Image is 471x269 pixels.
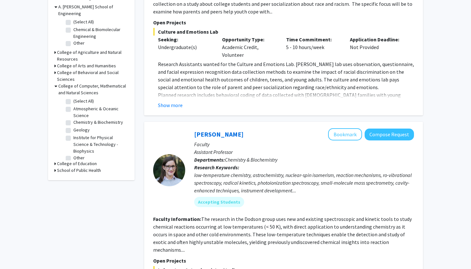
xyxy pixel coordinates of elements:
label: Chemical & Biomolecular Engineering [73,26,127,40]
label: Atmospheric & Oceanic Science [73,105,127,119]
label: Other [73,155,85,161]
label: Geology [73,127,90,133]
h3: College of Behavioral and Social Sciences [57,69,128,83]
label: Chemistry & Biochemistry [73,119,123,126]
mat-chip: Accepting Students [194,197,244,207]
div: 5 - 10 hours/week [281,36,345,59]
h3: College of Computer, Mathematical and Natural Sciences [58,83,128,96]
p: Open Projects [153,19,414,26]
span: Chemistry & Biochemistry [225,156,277,163]
p: Open Projects [153,257,414,265]
p: Planned research includes behavioral coding of data collected with [DEMOGRAPHIC_DATA] families wi... [158,91,414,130]
h3: College of Arts and Humanities [57,63,116,69]
iframe: Chat [5,240,27,264]
div: Not Provided [345,36,409,59]
h3: School of Public Health [57,167,101,174]
p: Application Deadline: [350,36,404,43]
h3: College of Agriculture and Natural Resources [57,49,128,63]
b: Research Keywords: [194,164,239,171]
span: Culture and Emotions Lab [153,28,414,36]
h3: College of Education [57,160,97,167]
p: Assistant Professor [194,148,414,156]
label: (Select All) [73,19,94,25]
p: Seeking: [158,36,212,43]
label: Institute for Physical Science & Technology - Biophysics [73,134,127,155]
h3: A. [PERSON_NAME] School of Engineering [58,4,128,17]
button: Show more [158,101,183,109]
p: Time Commitment: [286,36,341,43]
div: Academic Credit, Volunteer [217,36,281,59]
fg-read-more: The research in the Dodson group uses new and existing spectroscopic and kinetic tools to study c... [153,216,412,253]
div: Undergraduate(s) [158,43,212,51]
label: Other [73,40,85,46]
p: Research Assistants wanted for the Culture and Emotions Lab. [PERSON_NAME] lab uses observation, ... [158,60,414,91]
p: Opportunity Type: [222,36,277,43]
button: Compose Request to Leah Dodson [365,129,414,140]
b: Faculty Information: [153,216,201,222]
label: (Select All) [73,98,94,105]
button: Add Leah Dodson to Bookmarks [328,128,362,140]
a: [PERSON_NAME] [194,130,244,138]
p: Faculty [194,140,414,148]
b: Departments: [194,156,225,163]
div: low-temperature chemistry, astrochemistry, nuclear-spin isomerism, reaction mechanisms, ro-vibrat... [194,171,414,194]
